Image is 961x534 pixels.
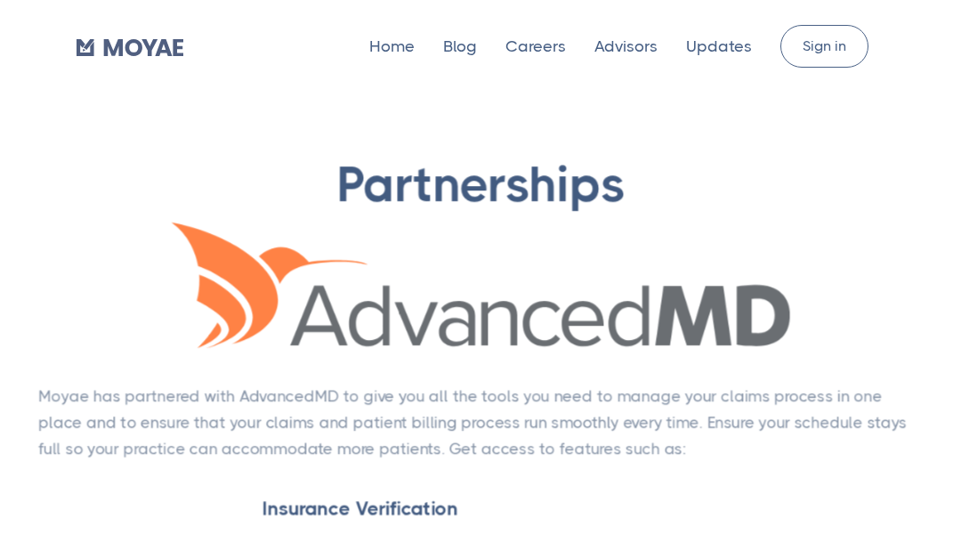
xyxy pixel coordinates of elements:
a: Careers [505,37,566,55]
a: Updates [686,37,752,55]
img: Moyae Logo [77,39,183,57]
a: Home [369,37,415,55]
a: Blog [443,37,477,55]
h4: Insurance Verification [262,498,699,522]
a: Advisors [594,37,658,55]
a: home [77,33,183,60]
a: Sign in [780,25,868,68]
h1: Partnerships [336,158,625,212]
p: Moyae has partnered with AdvancedMD to give you all the tools you need to manage your claims proc... [38,384,923,462]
